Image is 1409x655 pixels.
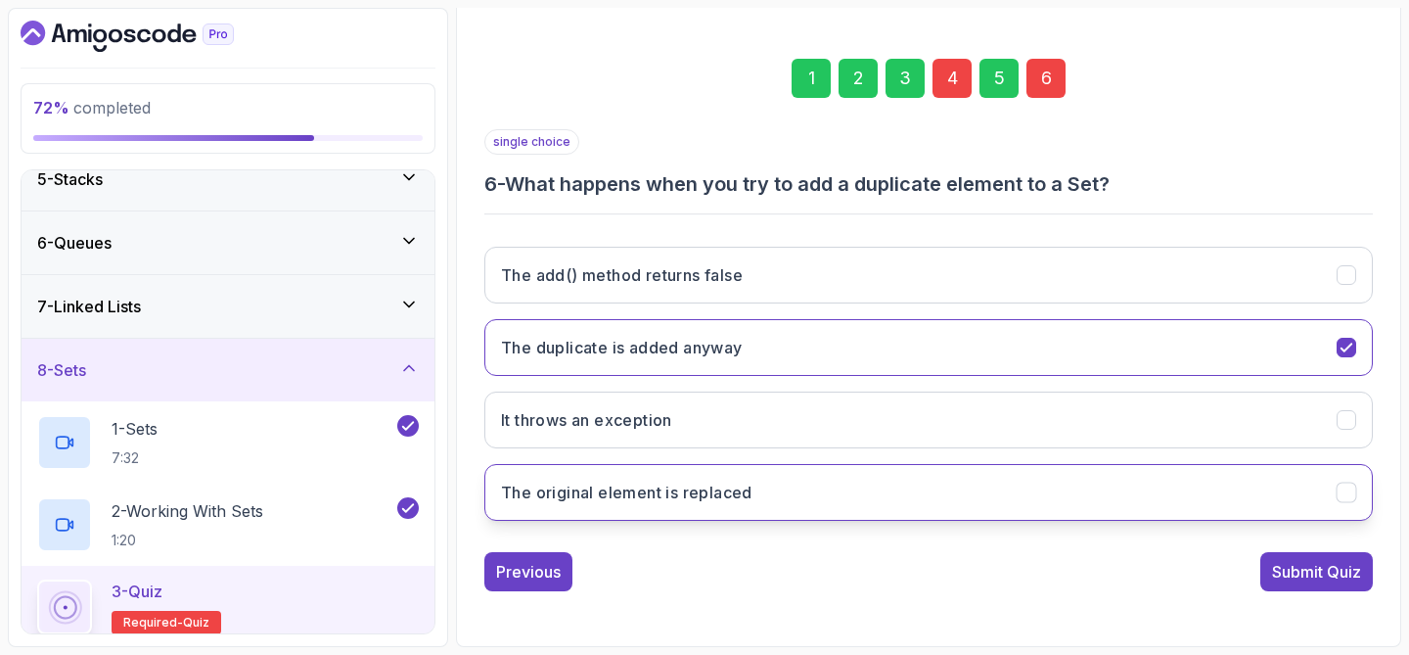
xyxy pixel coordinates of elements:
p: 1 - Sets [112,417,158,441]
button: 8-Sets [22,339,434,401]
div: Submit Quiz [1272,560,1361,584]
h3: It throws an exception [501,408,672,432]
p: 2 - Working With Sets [112,499,263,523]
button: Previous [484,552,572,591]
button: 7-Linked Lists [22,275,434,338]
button: The duplicate is added anyway [484,319,1373,376]
div: 4 [932,59,972,98]
button: 2-Working With Sets1:20 [37,497,419,552]
h3: 6 - What happens when you try to add a duplicate element to a Set? [484,170,1373,198]
h3: The original element is replaced [501,481,752,504]
p: 3 - Quiz [112,580,162,603]
button: 3-QuizRequired-quiz [37,580,419,634]
h3: 8 - Sets [37,358,86,382]
p: single choice [484,129,579,155]
button: Submit Quiz [1260,552,1373,591]
button: It throws an exception [484,392,1373,448]
button: 1-Sets7:32 [37,415,419,470]
span: Required- [123,615,183,631]
h3: 7 - Linked Lists [37,295,141,318]
span: completed [33,98,151,117]
h3: 5 - Stacks [37,167,103,191]
div: Previous [496,560,561,584]
button: The original element is replaced [484,464,1373,521]
button: 6-Queues [22,211,434,274]
div: 1 [792,59,831,98]
h3: The duplicate is added anyway [501,336,743,359]
div: 2 [839,59,878,98]
p: 1:20 [112,531,263,550]
h3: 6 - Queues [37,231,112,255]
div: 5 [979,59,1019,98]
button: 5-Stacks [22,148,434,211]
p: 7:32 [112,448,158,468]
div: 3 [886,59,925,98]
a: Dashboard [21,21,279,52]
button: The add() method returns false [484,247,1373,304]
span: 72 % [33,98,69,117]
div: 6 [1026,59,1066,98]
h3: The add() method returns false [501,263,743,287]
span: quiz [183,615,209,631]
